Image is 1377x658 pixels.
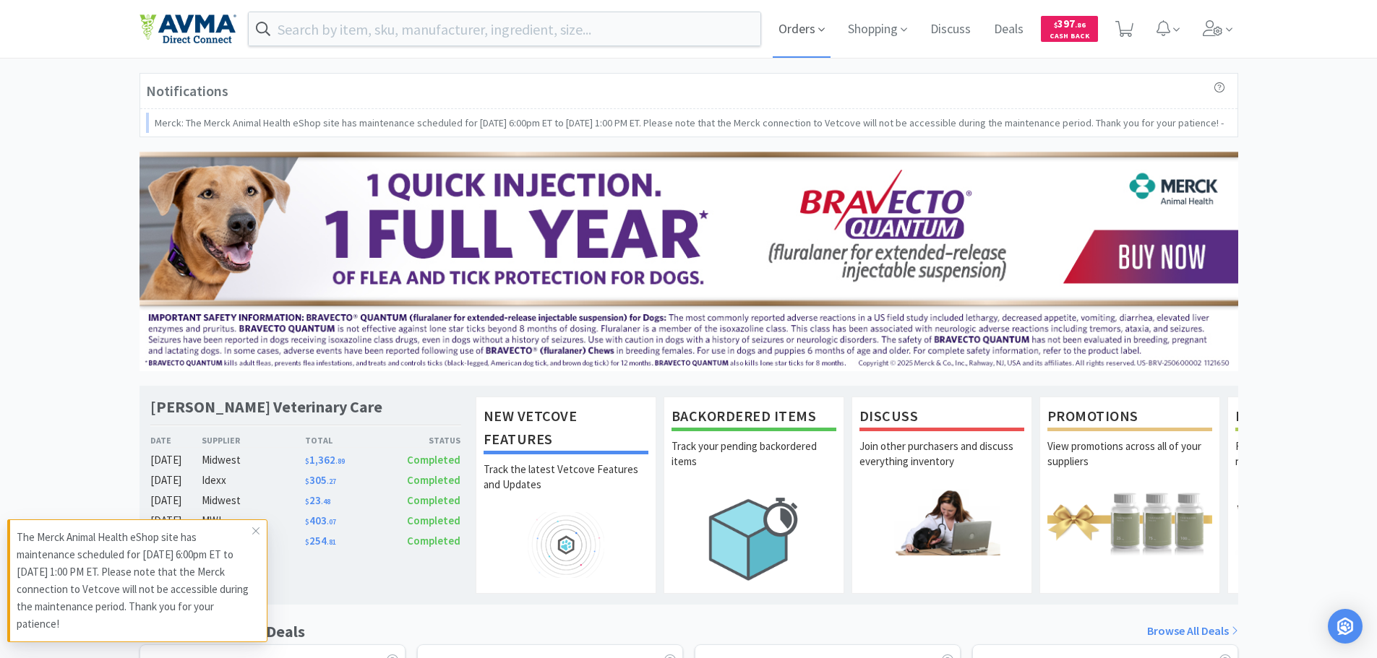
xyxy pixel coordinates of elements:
[925,23,977,36] a: Discuss
[305,473,336,487] span: 305
[150,472,461,489] a: [DATE]Idexx$305.27Completed
[335,456,345,466] span: . 89
[17,529,252,633] p: The Merck Animal Health eShop site has maintenance scheduled for [DATE] 6:00pm ET to [DATE] 1:00 ...
[484,462,648,512] p: Track the latest Vetcove Features and Updates
[305,534,336,547] span: 254
[407,493,460,507] span: Completed
[1054,17,1086,30] span: 397
[140,152,1238,371] img: 3ffb5edee65b4d9ab6d7b0afa510b01f.jpg
[383,433,461,447] div: Status
[327,537,336,547] span: . 81
[305,537,309,547] span: $
[672,404,836,431] h1: Backordered Items
[305,453,345,467] span: 1,362
[202,433,305,447] div: Supplier
[249,12,761,46] input: Search by item, sku, manufacturer, ingredient, size...
[150,512,202,529] div: [DATE]
[1041,9,1098,48] a: $397.86Cash Back
[150,433,202,447] div: Date
[1047,489,1212,555] img: hero_promotions.png
[305,517,309,527] span: $
[305,477,309,486] span: $
[155,115,1224,131] p: Merck: The Merck Animal Health eShop site has maintenance scheduled for [DATE] 6:00pm ET to [DATE...
[305,433,383,447] div: Total
[305,514,336,527] span: 403
[1047,438,1212,489] p: View promotions across all of your suppliers
[1039,397,1220,593] a: PromotionsView promotions across all of your suppliers
[407,453,460,467] span: Completed
[476,397,656,593] a: New Vetcove FeaturesTrack the latest Vetcove Features and Updates
[407,473,460,487] span: Completed
[150,532,461,550] a: [DATE]Covetrus$254.81Completed
[1328,609,1363,644] div: Open Intercom Messenger
[1050,33,1089,42] span: Cash Back
[150,492,202,509] div: [DATE]
[1147,622,1238,641] a: Browse All Deals
[859,438,1024,489] p: Join other purchasers and discuss everything inventory
[1047,404,1212,431] h1: Promotions
[150,492,461,509] a: [DATE]Midwest$23.48Completed
[150,451,461,469] a: [DATE]Midwest$1,362.89Completed
[672,489,836,588] img: hero_backorders.png
[672,438,836,489] p: Track your pending backordered items
[150,397,382,417] h1: [PERSON_NAME] Veterinary Care
[484,512,648,578] img: hero_feature_roadmap.png
[859,489,1024,555] img: hero_discuss.png
[321,497,330,506] span: . 48
[407,514,460,527] span: Completed
[851,397,1032,593] a: DiscussJoin other purchasers and discuss everything inventory
[202,451,305,469] div: Midwest
[150,472,202,489] div: [DATE]
[327,517,336,527] span: . 07
[1075,20,1086,30] span: . 86
[484,404,648,454] h1: New Vetcove Features
[327,477,336,486] span: . 27
[664,397,844,593] a: Backordered ItemsTrack your pending backordered items
[988,23,1029,36] a: Deals
[305,497,309,506] span: $
[1054,20,1058,30] span: $
[305,456,309,466] span: $
[202,492,305,509] div: Midwest
[140,14,236,44] img: e4e33dab9f054f5782a47901c742baa9_102.png
[202,512,305,529] div: MWI
[202,472,305,489] div: Idexx
[305,493,330,507] span: 23
[150,451,202,469] div: [DATE]
[407,534,460,547] span: Completed
[146,79,228,103] h3: Notifications
[150,512,461,529] a: [DATE]MWI$403.07Completed
[859,404,1024,431] h1: Discuss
